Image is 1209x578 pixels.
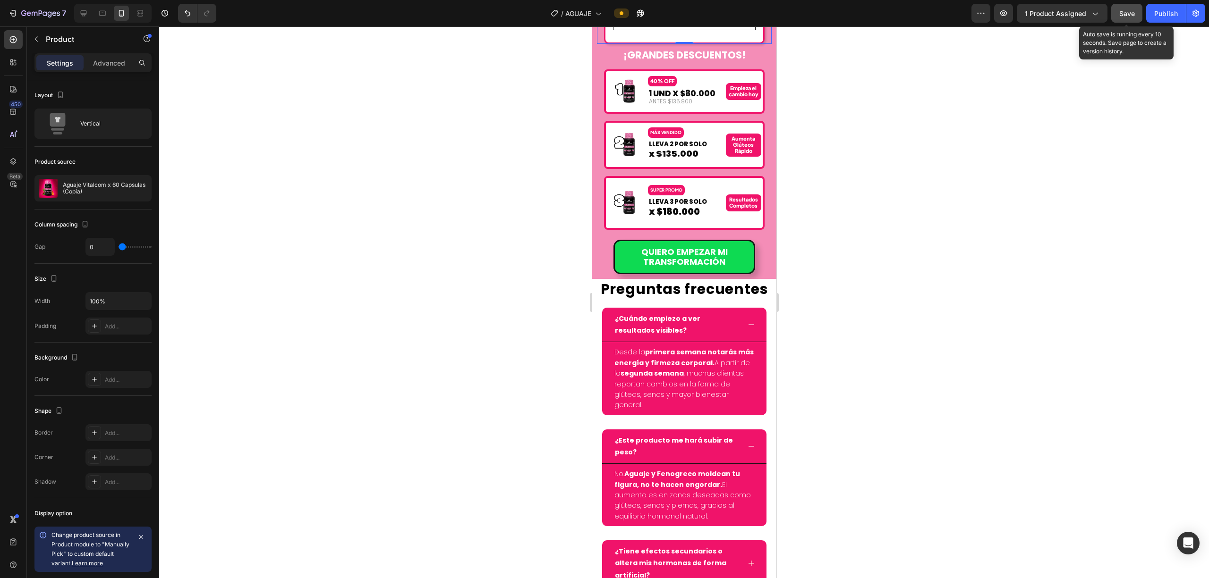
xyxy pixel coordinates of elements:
[34,477,56,486] div: Shadow
[93,58,125,68] p: Advanced
[1111,4,1142,23] button: Save
[34,322,56,330] div: Padding
[34,352,80,364] div: Background
[561,8,563,18] span: /
[7,173,23,180] div: Beta
[105,322,149,331] div: Add...
[23,520,134,553] strong: ¿Tiene efectos secundarios o altera mis hormonas de forma artificial?
[34,297,50,305] div: Width
[80,113,138,134] div: Vertical
[34,453,53,461] div: Corner
[34,375,49,384] div: Color
[178,4,216,23] div: Undo/Redo
[565,8,591,18] span: AGUAJE
[47,58,73,68] p: Settings
[1146,4,1186,23] button: Publish
[34,428,53,437] div: Border
[62,8,66,19] p: 7
[1017,4,1107,23] button: 1 product assigned
[51,531,129,567] span: Change product source in Product module to "Manually Pick" to custom default variant.
[34,89,66,102] div: Layout
[34,158,76,166] div: Product source
[86,238,114,255] input: Auto
[105,376,149,384] div: Add...
[63,182,147,195] p: Aguaje Vitalcom x 60 Capsulas (Copia)
[34,405,65,418] div: Shape
[1154,8,1178,18] div: Publish
[34,509,72,518] div: Display option
[46,34,126,45] p: Product
[34,218,91,231] div: Column spacing
[86,293,151,310] input: Auto
[105,429,149,437] div: Add...
[1119,9,1135,17] span: Save
[34,273,60,285] div: Size
[9,101,23,108] div: 450
[34,243,45,251] div: Gap
[39,179,58,198] img: product feature img
[1177,532,1200,554] div: Open Intercom Messenger
[105,453,149,462] div: Add...
[592,26,776,578] iframe: Design area
[4,4,70,23] button: 7
[1025,8,1086,18] span: 1 product assigned
[72,560,103,567] a: Learn more
[105,478,149,486] div: Add...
